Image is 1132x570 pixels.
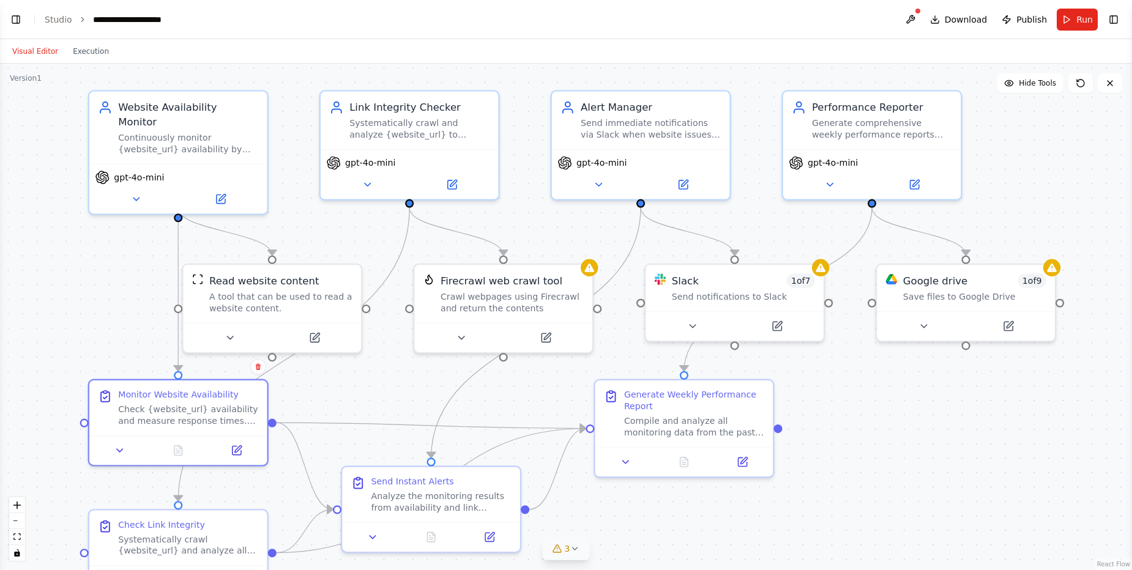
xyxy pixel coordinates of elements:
g: Edge from a2e9e0fa-13cb-4daf-a0d3-4a5732c7bfd0 to b470b339-230e-4e86-8c8e-0977ee3000eb [171,208,279,256]
button: Open in side panel [736,317,817,335]
g: Edge from ed189490-e460-4d7b-81c0-b6900332b0b4 to a50aecec-22da-4e75-b2c7-9cf3d8fc3c84 [677,208,879,371]
div: React Flow controls [9,497,25,561]
div: Performance Reporter [812,100,952,115]
button: Open in side panel [718,453,767,470]
g: Edge from 314535fb-d7c9-4890-8a5f-e192c09d41ea to f96da002-284c-43ee-9532-56f00e94e6e3 [402,208,510,256]
div: SlackSlack1of7Send notifications to Slack [644,264,825,342]
span: gpt-4o-mini [345,157,395,169]
div: Crawl webpages using Firecrawl and return the contents [441,291,584,314]
div: Analyze the monitoring results from availability and link integrity checks. If any critical issue... [371,490,512,513]
button: Show right sidebar [1105,11,1122,28]
nav: breadcrumb [45,13,188,26]
span: Number of enabled actions [787,273,815,288]
g: Edge from ed189490-e460-4d7b-81c0-b6900332b0b4 to e2b60362-a99f-46d1-b667-1acd9880f5d9 [865,208,973,256]
button: Delete node [250,359,266,375]
button: Publish [997,9,1052,31]
img: ScrapeWebsiteTool [192,273,204,285]
button: Open in side panel [274,329,355,346]
div: Performance ReporterGenerate comprehensive weekly performance reports analyzing {website_url} upt... [781,90,962,201]
div: Generate comprehensive weekly performance reports analyzing {website_url} uptime, response times,... [812,117,952,141]
button: Open in side panel [464,528,514,546]
button: 3 [543,538,590,560]
g: Edge from ceda5faf-10de-4214-962c-b294bc86fcc7 to a50aecec-22da-4e75-b2c7-9cf3d8fc3c84 [529,421,586,517]
g: Edge from e1d329f9-e88e-428a-acdc-ca627cf10753 to cc39da0a-bbd7-4bba-a9ce-e88d3421cf93 [633,208,742,256]
a: Studio [45,15,72,24]
span: Run [1076,13,1093,26]
button: Show left sidebar [7,11,24,28]
button: Open in side panel [505,329,586,346]
span: 3 [565,542,570,555]
button: Download [925,9,992,31]
span: gpt-4o-mini [114,172,164,183]
button: Visual Editor [5,44,65,59]
div: Slack [672,273,699,288]
img: Slack [655,273,666,285]
div: Send immediate notifications via Slack when website issues are detected, including downtime, slow... [581,117,721,141]
button: fit view [9,529,25,545]
div: Link Integrity Checker [349,100,490,115]
div: Check Link Integrity [118,519,205,531]
div: Version 1 [10,73,42,83]
div: Google DriveGoogle drive1of9Save files to Google Drive [876,264,1056,342]
div: Check {website_url} availability and measure response times. Test the main page and key endpoints... [118,404,258,427]
g: Edge from a2e9e0fa-13cb-4daf-a0d3-4a5732c7bfd0 to 324b63c3-a92b-49dd-a0c7-43927b2d289e [171,208,185,371]
button: No output available [654,453,715,470]
div: Firecrawl web crawl tool [441,273,562,288]
button: toggle interactivity [9,545,25,561]
span: Hide Tools [1019,78,1056,88]
button: Open in side panel [642,176,723,193]
g: Edge from 324b63c3-a92b-49dd-a0c7-43927b2d289e to ceda5faf-10de-4214-962c-b294bc86fcc7 [277,415,333,516]
div: Systematically crawl {website_url} and analyze all internal and external links to identify broken... [118,533,258,557]
div: Generate Weekly Performance ReportCompile and analyze all monitoring data from the past week incl... [594,379,774,478]
button: No output available [147,442,209,459]
div: ScrapeWebsiteToolRead website contentA tool that can be used to read a website content. [182,264,362,354]
button: Open in side panel [180,190,261,207]
span: gpt-4o-mini [576,157,627,169]
g: Edge from 324b63c3-a92b-49dd-a0c7-43927b2d289e to a50aecec-22da-4e75-b2c7-9cf3d8fc3c84 [277,415,586,435]
button: Hide Tools [997,73,1063,93]
img: FirecrawlCrawlWebsiteTool [423,273,435,285]
div: Website Availability MonitorContinuously monitor {website_url} availability by checking if the we... [88,90,269,215]
div: Systematically crawl and analyze {website_url} to identify broken links, missing pages, and navig... [349,117,490,141]
g: Edge from e1d329f9-e88e-428a-acdc-ca627cf10753 to ceda5faf-10de-4214-962c-b294bc86fcc7 [424,208,648,458]
button: Execution [65,44,116,59]
div: A tool that can be used to read a website content. [209,291,352,314]
div: Generate Weekly Performance Report [624,389,764,412]
div: Continuously monitor {website_url} availability by checking if the website is accessible, measuri... [118,132,258,155]
div: FirecrawlCrawlWebsiteToolFirecrawl web crawl toolCrawl webpages using Firecrawl and return the co... [413,264,594,354]
div: Monitor Website Availability [118,389,239,401]
span: Download [945,13,988,26]
div: Send notifications to Slack [672,291,815,303]
div: Website Availability Monitor [118,100,258,129]
div: Link Integrity CheckerSystematically crawl and analyze {website_url} to identify broken links, mi... [319,90,500,201]
button: Open in side panel [967,317,1049,335]
div: Alert ManagerSend immediate notifications via Slack when website issues are detected, including d... [550,90,731,201]
button: Run [1057,9,1098,31]
span: Publish [1016,13,1047,26]
div: Save files to Google Drive [903,291,1046,303]
div: Send Instant AlertsAnalyze the monitoring results from availability and link integrity checks. If... [341,465,521,553]
div: Send Instant Alerts [371,476,454,487]
button: zoom out [9,513,25,529]
button: zoom in [9,497,25,513]
div: Alert Manager [581,100,721,115]
button: Open in side panel [411,176,493,193]
a: React Flow attribution [1097,561,1130,568]
g: Edge from 314535fb-d7c9-4890-8a5f-e192c09d41ea to da2ef581-6ba6-46ff-a7ed-cb792775f49e [171,208,417,501]
button: Open in side panel [212,442,261,459]
div: Google drive [903,273,967,288]
div: Monitor Website AvailabilityCheck {website_url} availability and measure response times. Test the... [88,379,269,467]
span: gpt-4o-mini [808,157,858,169]
g: Edge from da2ef581-6ba6-46ff-a7ed-cb792775f49e to ceda5faf-10de-4214-962c-b294bc86fcc7 [277,502,333,560]
button: No output available [401,528,462,546]
span: Number of enabled actions [1018,273,1046,288]
div: Compile and analyze all monitoring data from the past week including uptime statistics, average r... [624,415,764,439]
div: Read website content [209,273,319,288]
img: Google Drive [885,273,897,285]
button: Open in side panel [873,176,955,193]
